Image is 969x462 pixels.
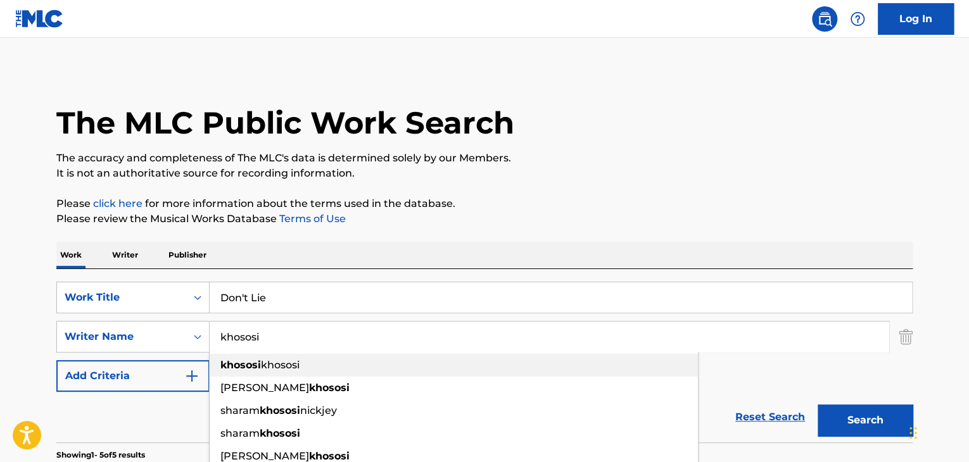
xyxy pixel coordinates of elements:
span: [PERSON_NAME] [220,382,309,394]
p: Please review the Musical Works Database [56,211,913,227]
strong: khososi [260,427,300,439]
a: Terms of Use [277,213,346,225]
p: The accuracy and completeness of The MLC's data is determined solely by our Members. [56,151,913,166]
p: Showing 1 - 5 of 5 results [56,449,145,461]
p: Please for more information about the terms used in the database. [56,196,913,211]
button: Search [818,404,913,436]
span: sharam [220,404,260,416]
iframe: Chat Widget [906,401,969,462]
p: Work [56,242,85,268]
strong: khososi [220,359,261,371]
img: 9d2ae6d4665cec9f34b9.svg [184,368,199,384]
div: Drag [909,414,917,452]
p: Publisher [165,242,210,268]
img: Delete Criterion [899,321,913,353]
img: help [850,11,865,27]
span: khososi [261,359,300,371]
strong: khososi [309,450,350,462]
img: MLC Logo [15,9,64,28]
p: It is not an authoritative source for recording information. [56,166,913,181]
p: Writer [108,242,142,268]
strong: khososi [309,382,350,394]
button: Add Criteria [56,360,210,392]
div: Writer Name [65,329,179,344]
strong: khososi [260,404,300,416]
span: [PERSON_NAME] [220,450,309,462]
a: Log In [878,3,954,35]
span: nickjey [300,404,337,416]
a: click here [93,197,142,209]
a: Public Search [812,6,837,32]
div: Work Title [65,290,179,305]
img: search [817,11,832,27]
h1: The MLC Public Work Search [56,104,514,142]
form: Search Form [56,282,913,442]
a: Reset Search [729,403,811,431]
div: Help [845,6,870,32]
span: sharam [220,427,260,439]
